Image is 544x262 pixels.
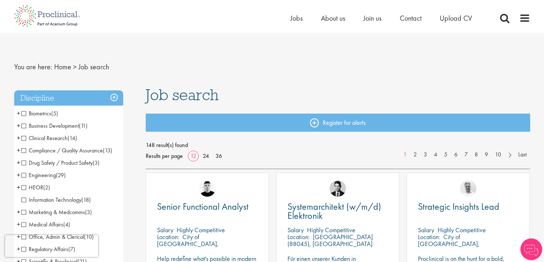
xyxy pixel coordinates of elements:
span: Job search [78,62,109,71]
span: Office, Admin & Clerical [21,233,94,241]
span: Drug Safety / Product Safety [21,159,93,167]
a: 2 [410,151,420,159]
span: (14) [68,134,77,142]
span: Systemarchitekt (w/m/d) Elektronik [287,200,381,222]
p: Highly Competitive [177,226,225,234]
a: 6 [451,151,461,159]
a: About us [321,13,345,23]
span: Location: [157,233,179,241]
span: Marketing & Medcomms [21,208,92,216]
span: + [17,206,20,217]
span: You are here: [14,62,52,71]
span: Clinical Research [21,134,77,142]
span: (29) [56,171,66,179]
span: Location: [287,233,310,241]
a: Contact [400,13,422,23]
span: Biometrics [21,110,51,117]
span: (3) [93,159,100,167]
a: Join us [363,13,382,23]
span: Strategic Insights Lead [418,200,499,213]
span: + [17,169,20,180]
span: Drug Safety / Product Safety [21,159,100,167]
span: Results per page [146,151,183,161]
span: (10) [84,233,94,241]
span: Job search [146,85,219,105]
a: breadcrumb link [54,62,71,71]
a: 4 [430,151,441,159]
span: Clinical Research [21,134,68,142]
span: Information Technology [21,196,91,204]
span: 148 result(s) found [146,140,530,151]
span: Business Development [21,122,88,130]
a: Senior Functional Analyst [157,202,258,211]
a: 5 [440,151,451,159]
span: Medical Affairs [21,221,70,228]
span: + [17,145,20,156]
a: Last [515,151,530,159]
span: (5) [51,110,58,117]
span: Compliance / Quality Assurance [21,147,103,154]
span: + [17,132,20,143]
span: Information Technology [21,196,81,204]
a: Register for alerts [146,114,530,132]
span: Senior Functional Analyst [157,200,249,213]
img: Chatbot [520,238,542,260]
span: + [17,231,20,242]
span: + [17,120,20,131]
span: Compliance / Quality Assurance [21,147,112,154]
span: Salary [418,226,434,234]
p: Highly Competitive [307,226,355,234]
span: + [17,219,20,230]
a: 7 [461,151,471,159]
img: Thomas Wenig [330,180,346,197]
span: HEOR [21,184,43,191]
span: HEOR [21,184,50,191]
a: Jobs [290,13,303,23]
img: Patrick Melody [199,180,215,197]
a: 36 [213,152,225,160]
iframe: reCAPTCHA [5,235,98,257]
span: + [17,157,20,168]
span: Salary [287,226,304,234]
span: (3) [85,208,92,216]
span: (18) [81,196,91,204]
p: City of [GEOGRAPHIC_DATA], [GEOGRAPHIC_DATA] [418,233,480,255]
span: (11) [79,122,88,130]
a: Upload CV [440,13,472,23]
a: 1 [400,151,410,159]
a: 24 [200,152,211,160]
a: 9 [481,151,492,159]
span: + [17,108,20,119]
h3: Discipline [14,90,123,106]
a: Strategic Insights Lead [418,202,519,211]
img: Joshua Bye [460,180,476,197]
span: > [73,62,77,71]
span: Office, Admin & Clerical [21,233,84,241]
span: + [17,182,20,193]
span: Business Development [21,122,79,130]
span: (2) [43,184,50,191]
a: 3 [420,151,431,159]
span: Medical Affairs [21,221,63,228]
a: 8 [471,151,481,159]
p: [GEOGRAPHIC_DATA] (88045), [GEOGRAPHIC_DATA] [287,233,373,248]
a: 12 [188,152,199,160]
p: City of [GEOGRAPHIC_DATA], [GEOGRAPHIC_DATA] [157,233,219,255]
a: Systemarchitekt (w/m/d) Elektronik [287,202,388,220]
span: Engineering [21,171,56,179]
span: (4) [63,221,70,228]
a: 10 [491,151,505,159]
span: Engineering [21,171,66,179]
span: Location: [418,233,440,241]
span: (13) [103,147,112,154]
span: Salary [157,226,173,234]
